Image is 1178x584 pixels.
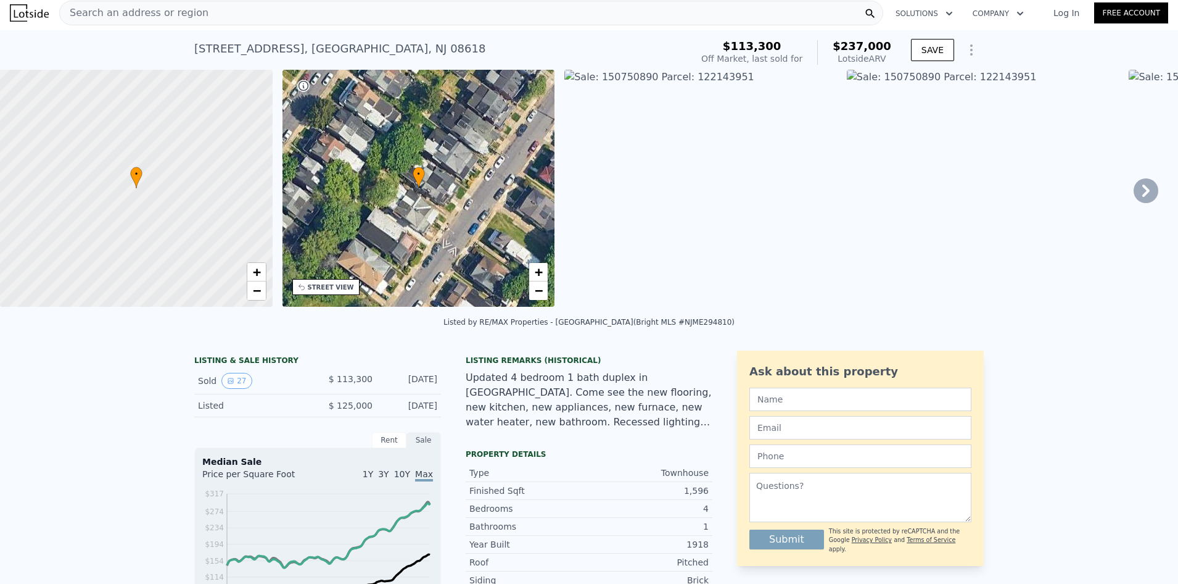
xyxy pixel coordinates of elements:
div: Sold [198,373,308,389]
img: Lotside [10,4,49,22]
tspan: $234 [205,524,224,532]
tspan: $194 [205,540,224,549]
div: Type [469,467,589,479]
img: Sale: 150750890 Parcel: 122143951 [564,70,837,307]
span: • [130,169,142,180]
tspan: $317 [205,490,224,498]
span: Max [415,469,433,482]
div: Finished Sqft [469,485,589,497]
div: Listed by RE/MAX Properties - [GEOGRAPHIC_DATA] (Bright MLS #NJME294810) [443,318,735,327]
div: 1,596 [589,485,709,497]
span: − [535,283,543,298]
span: + [252,264,260,280]
div: Pitched [589,556,709,569]
span: + [535,264,543,280]
a: Zoom out [529,282,548,300]
a: Zoom in [247,263,266,282]
span: 1Y [363,469,373,479]
span: $ 113,300 [329,374,373,384]
input: Name [749,388,971,411]
input: Phone [749,444,971,468]
div: Sale [406,432,441,448]
span: 10Y [394,469,410,479]
div: Ask about this property [749,363,971,380]
a: Free Account [1094,2,1168,23]
button: Submit [749,530,824,549]
span: − [252,283,260,298]
div: Year Built [469,538,589,551]
div: Listing Remarks (Historical) [466,356,712,365]
a: Zoom in [529,263,548,282]
div: Roof [469,556,589,569]
button: SAVE [911,39,954,61]
span: 3Y [378,469,389,479]
div: 1 [589,520,709,533]
div: • [413,167,425,188]
div: Townhouse [589,467,709,479]
a: Zoom out [247,282,266,300]
div: • [130,167,142,188]
div: Off Market, last sold for [701,52,802,65]
span: • [413,169,425,180]
div: Bedrooms [469,503,589,515]
div: Property details [466,449,712,459]
div: Lotside ARV [833,52,891,65]
div: Median Sale [202,456,433,468]
input: Email [749,416,971,440]
div: 1918 [589,538,709,551]
div: Bathrooms [469,520,589,533]
tspan: $154 [205,557,224,565]
div: Listed [198,399,308,412]
div: LISTING & SALE HISTORY [194,356,441,368]
span: $ 125,000 [329,401,373,411]
div: [DATE] [382,399,437,412]
button: Show Options [959,38,984,62]
span: Search an address or region [60,6,208,20]
span: $237,000 [833,40,891,52]
div: Updated 4 bedroom 1 bath duplex in [GEOGRAPHIC_DATA]. Come see the new flooring, new kitchen, new... [466,370,712,430]
div: Rent [372,432,406,448]
div: 4 [589,503,709,515]
div: [DATE] [382,373,437,389]
button: Solutions [886,2,963,25]
div: [STREET_ADDRESS] , [GEOGRAPHIC_DATA] , NJ 08618 [194,40,485,57]
button: View historical data [221,373,252,389]
span: $113,300 [723,40,781,52]
tspan: $274 [205,507,224,516]
div: Price per Square Foot [202,468,318,488]
tspan: $114 [205,573,224,582]
div: This site is protected by reCAPTCHA and the Google and apply. [829,527,971,554]
img: Sale: 150750890 Parcel: 122143951 [847,70,1119,307]
a: Privacy Policy [852,536,892,543]
button: Company [963,2,1034,25]
a: Terms of Service [907,536,955,543]
div: STREET VIEW [308,283,354,292]
a: Log In [1039,7,1094,19]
